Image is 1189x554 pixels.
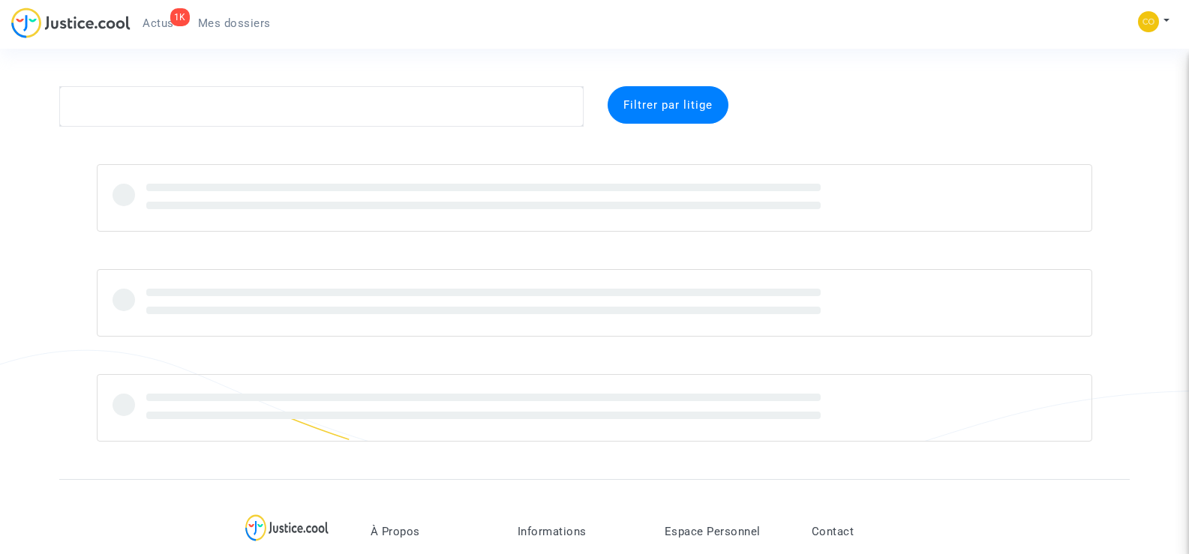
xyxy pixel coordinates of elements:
p: Contact [812,525,936,538]
p: Espace Personnel [665,525,789,538]
img: jc-logo.svg [11,7,131,38]
a: Mes dossiers [186,12,283,34]
span: Actus [143,16,174,30]
p: À Propos [371,525,495,538]
a: 1KActus [131,12,186,34]
img: logo-lg.svg [245,514,329,541]
p: Informations [518,525,642,538]
div: 1K [170,8,190,26]
img: 84a266a8493598cb3cce1313e02c3431 [1138,11,1159,32]
span: Mes dossiers [198,16,271,30]
span: Filtrer par litige [623,98,713,112]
